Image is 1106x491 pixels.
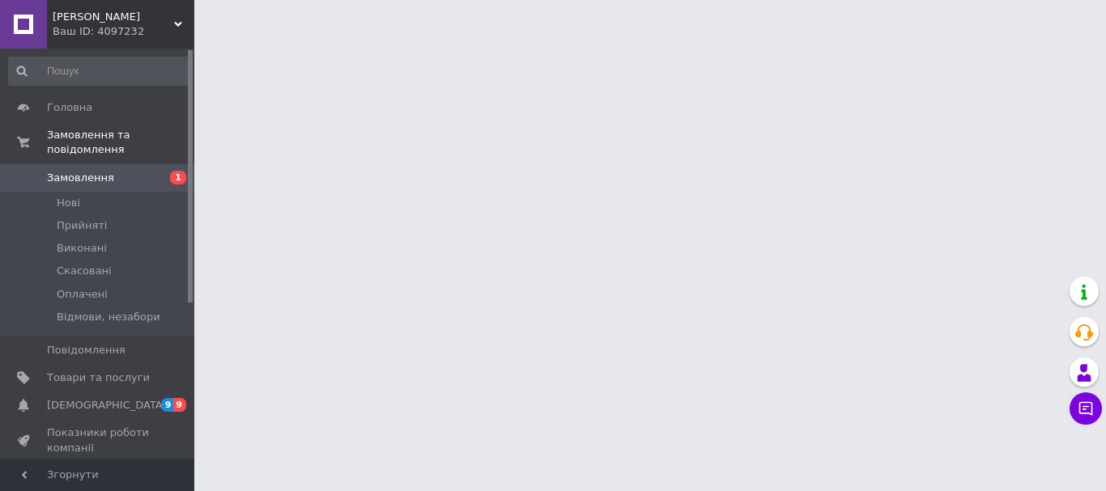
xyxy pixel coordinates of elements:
span: Замовлення та повідомлення [47,128,194,157]
span: Прийняті [57,218,107,233]
input: Пошук [8,57,191,86]
span: [DEMOGRAPHIC_DATA] [47,398,167,413]
span: 9 [161,398,174,412]
span: Клік Маркет [53,10,174,24]
span: Показники роботи компанії [47,425,150,455]
span: Товари та послуги [47,370,150,385]
span: 9 [173,398,186,412]
span: Головна [47,100,92,115]
span: Повідомлення [47,343,125,358]
span: Відмови, незабори [57,310,160,324]
span: Оплачені [57,287,108,302]
button: Чат з покупцем [1070,392,1102,425]
span: Замовлення [47,171,114,185]
span: Скасовані [57,264,112,278]
div: Ваш ID: 4097232 [53,24,194,39]
span: Виконані [57,241,107,256]
span: Нові [57,196,80,210]
span: 1 [170,171,186,184]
